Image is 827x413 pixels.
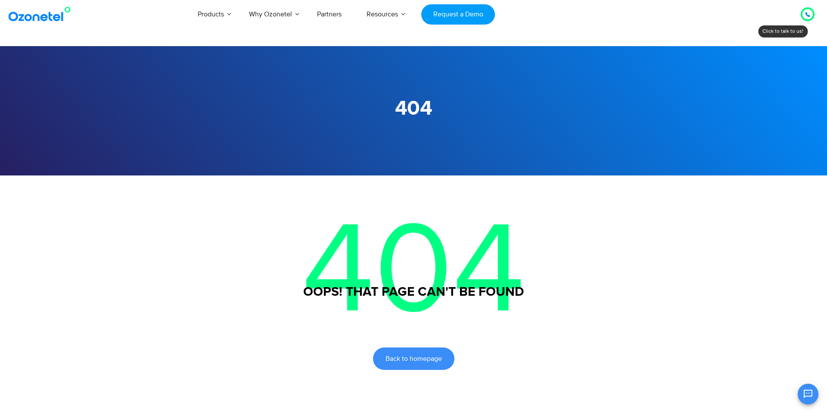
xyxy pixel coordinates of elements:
p: 404 [144,175,683,369]
a: Back to homepage [373,347,454,370]
h3: Oops! That page can't be found [144,284,683,300]
span: Back to homepage [386,355,442,362]
a: Request a Demo [421,4,495,25]
h1: 404 [144,97,683,121]
button: Open chat [798,384,818,404]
